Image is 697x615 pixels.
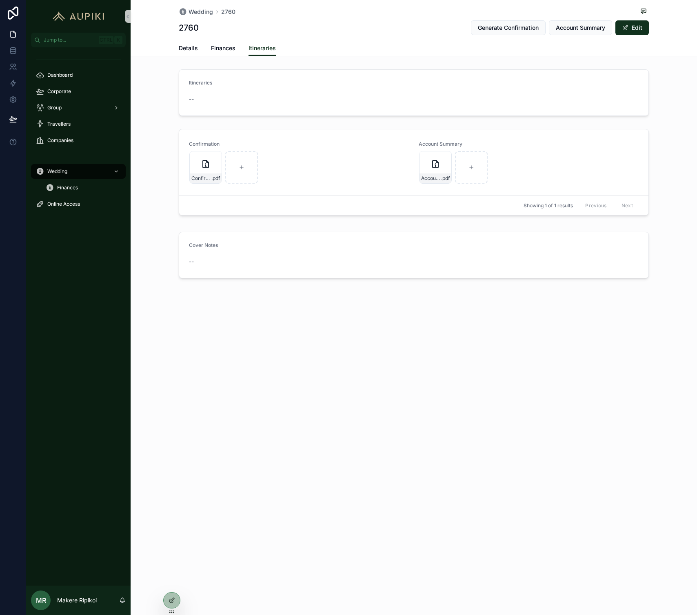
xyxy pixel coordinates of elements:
[189,80,212,86] span: Itineraries
[478,24,539,32] span: Generate Confirmation
[31,133,126,148] a: Companies
[211,175,220,182] span: .pdf
[549,20,612,35] button: Account Summary
[47,88,71,95] span: Corporate
[47,121,71,127] span: Travellers
[441,175,450,182] span: .pdf
[31,164,126,179] a: Wedding
[249,44,276,52] span: Itineraries
[191,175,211,182] span: Confirmation---B2760
[189,258,194,266] span: --
[179,22,199,33] h1: 2760
[179,8,213,16] a: Wedding
[31,68,126,82] a: Dashboard
[189,95,194,103] span: --
[31,117,126,131] a: Travellers
[31,84,126,99] a: Corporate
[47,168,67,175] span: Wedding
[556,24,605,32] span: Account Summary
[36,595,46,605] span: MR
[221,8,235,16] a: 2760
[47,72,73,78] span: Dashboard
[421,175,441,182] span: Account-Summary---B2760
[211,41,235,57] a: Finances
[57,184,78,191] span: Finances
[179,129,648,195] a: ConfirmationConfirmation---B2760.pdfAccount SummaryAccount-Summary---B2760.pdf
[471,20,546,35] button: Generate Confirmation
[47,201,80,207] span: Online Access
[211,44,235,52] span: Finances
[524,202,573,209] span: Showing 1 of 1 results
[31,100,126,115] a: Group
[57,596,97,604] p: Makere Ripikoi
[31,197,126,211] a: Online Access
[49,10,108,23] img: App logo
[179,41,198,57] a: Details
[31,33,126,47] button: Jump to...CtrlK
[47,137,73,144] span: Companies
[47,104,62,111] span: Group
[179,44,198,52] span: Details
[615,20,649,35] button: Edit
[189,8,213,16] span: Wedding
[99,36,113,44] span: Ctrl
[189,242,218,248] span: Cover Notes
[249,41,276,56] a: Itineraries
[44,37,95,43] span: Jump to...
[26,47,131,222] div: scrollable content
[189,141,409,147] span: Confirmation
[41,180,126,195] a: Finances
[419,141,524,147] span: Account Summary
[115,37,122,43] span: K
